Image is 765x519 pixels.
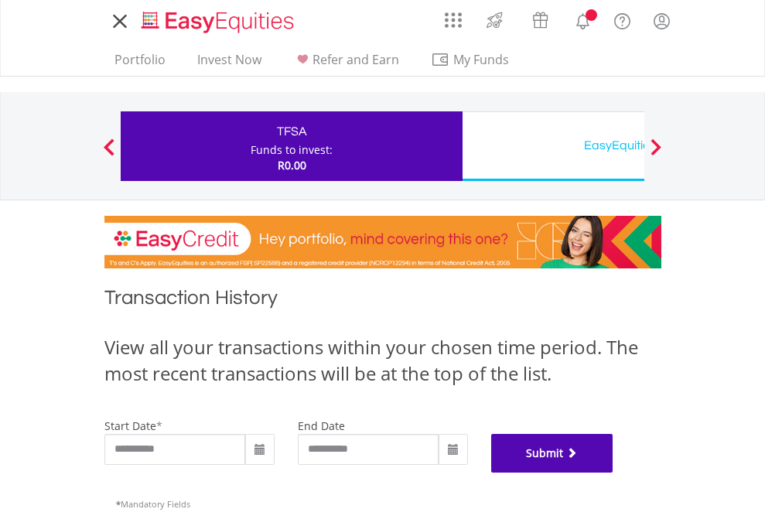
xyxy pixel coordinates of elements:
[130,121,453,142] div: TFSA
[191,52,268,76] a: Invest Now
[563,4,603,35] a: Notifications
[116,498,190,510] span: Mandatory Fields
[640,146,671,162] button: Next
[287,52,405,76] a: Refer and Earn
[642,4,681,38] a: My Profile
[94,146,125,162] button: Previous
[491,434,613,473] button: Submit
[435,4,472,29] a: AppsGrid
[135,4,300,35] a: Home page
[278,158,306,172] span: R0.00
[251,142,333,158] div: Funds to invest:
[482,8,507,32] img: thrive-v2.svg
[528,8,553,32] img: vouchers-v2.svg
[517,4,563,32] a: Vouchers
[603,4,642,35] a: FAQ's and Support
[108,52,172,76] a: Portfolio
[138,9,300,35] img: EasyEquities_Logo.png
[104,216,661,268] img: EasyCredit Promotion Banner
[104,418,156,433] label: start date
[312,51,399,68] span: Refer and Earn
[104,334,661,388] div: View all your transactions within your chosen time period. The most recent transactions will be a...
[104,284,661,319] h1: Transaction History
[431,50,532,70] span: My Funds
[298,418,345,433] label: end date
[445,12,462,29] img: grid-menu-icon.svg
